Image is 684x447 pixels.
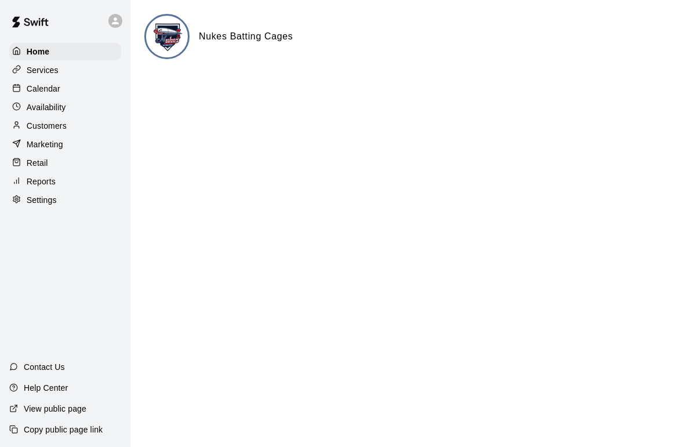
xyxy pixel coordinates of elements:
a: Marketing [9,136,121,153]
p: Availability [27,101,66,113]
a: Home [9,43,121,60]
a: Calendar [9,80,121,97]
h6: Nukes Batting Cages [199,29,293,44]
a: Customers [9,117,121,135]
p: Settings [27,194,57,206]
p: Help Center [24,382,68,394]
p: Calendar [27,83,60,95]
p: Customers [27,120,67,132]
p: Copy public page link [24,424,103,435]
p: Marketing [27,139,63,150]
p: Reports [27,176,56,187]
img: Nukes Batting Cages logo [146,16,190,59]
a: Services [9,61,121,79]
a: Reports [9,173,121,190]
p: Services [27,64,59,76]
a: Settings [9,191,121,209]
p: Retail [27,157,48,169]
p: View public page [24,403,86,415]
p: Home [27,46,50,57]
a: Availability [9,99,121,116]
a: Retail [9,154,121,172]
p: Contact Us [24,361,65,373]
